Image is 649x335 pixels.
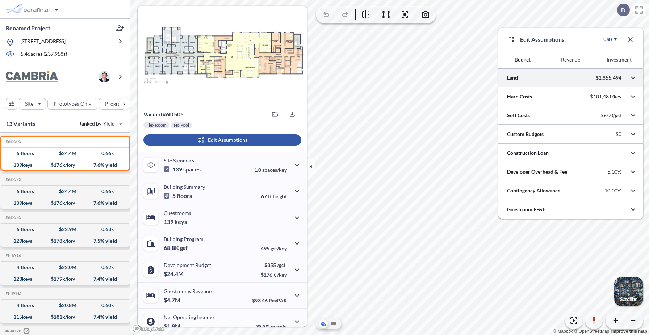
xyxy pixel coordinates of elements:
h5: Click to copy the code [4,139,21,144]
p: No Pool [174,122,189,128]
span: Yield [103,120,115,127]
h5: Click to copy the code [4,177,21,182]
p: Net Operating Income [164,314,214,320]
p: [STREET_ADDRESS] [20,38,66,47]
button: Site [19,98,46,110]
button: Budget [498,51,547,68]
p: # 6d505 [143,111,184,118]
button: Revenue [547,51,595,68]
p: $93.46 [252,297,287,304]
p: 67 [261,193,287,199]
button: Ranked by Yield [72,118,127,130]
p: Development Budget [164,262,211,268]
img: user logo [99,71,110,82]
a: OpenStreetMap [574,329,609,334]
p: $1.8M [164,322,181,330]
a: Improve this map [611,329,647,334]
button: Prototypes Only [47,98,97,110]
p: 5.00% [607,169,621,175]
p: 10.00% [604,187,621,194]
img: BrandImage [6,71,58,82]
p: Contingency Allowance [507,187,560,194]
span: /key [277,272,287,278]
a: Mapbox [553,329,573,334]
a: Mapbox homepage [133,325,164,333]
span: keys [175,218,187,225]
div: USD [603,37,612,42]
span: spaces [183,166,201,173]
span: ft [268,193,272,199]
p: Building Program [164,236,204,242]
span: /gsf [277,262,285,268]
p: Edit Assumptions [520,35,564,44]
span: RevPAR [269,297,287,304]
p: 38.8% [256,323,287,330]
p: 5.46 acres ( 237,958 sf) [21,50,69,58]
span: gsf [180,244,188,251]
h5: Click to copy the code [4,215,21,220]
p: 5 [164,192,192,199]
span: height [273,193,287,199]
p: Building Summary [164,184,205,190]
span: gsf/key [271,245,287,251]
p: 1.0 [254,167,287,173]
p: Hard Costs [507,93,532,100]
p: Custom Budgets [507,131,544,138]
p: Prototypes Only [54,100,91,107]
span: spaces/key [262,167,287,173]
p: 139 [164,218,187,225]
span: Variant [143,111,163,118]
p: Construction Loan [507,149,549,157]
p: Site [25,100,33,107]
img: Switcher Image [614,277,643,306]
p: Site Summary [164,157,194,164]
p: Guestrooms Revenue [164,288,212,294]
p: 68.8K [164,244,188,251]
p: Satellite [620,296,637,302]
h5: Click to copy the code [4,253,21,258]
p: $355 [261,262,287,268]
p: 139 [164,166,201,173]
p: Renamed Project [6,24,50,32]
button: Investment [595,51,643,68]
p: $24.4M [164,270,185,277]
p: $101,481/key [590,93,621,100]
p: 13 Variants [6,119,35,128]
p: Flex Room [146,122,167,128]
p: Guestrooms [164,210,191,216]
p: Program [105,100,125,107]
p: $176K [261,272,287,278]
p: D [621,7,625,13]
p: $0 [616,131,621,137]
p: $9.00/gsf [600,112,621,119]
p: Soft Costs [507,112,530,119]
h5: Click to copy the code [4,291,21,296]
button: Switcher ImageSatellite [614,277,643,306]
p: 495 [261,245,287,251]
button: Site Plan [329,319,338,328]
button: Program [99,98,138,110]
button: Edit Assumptions [143,134,301,146]
p: $4.7M [164,296,181,304]
span: floors [177,192,192,199]
p: Developer Overhead & Fee [507,168,567,175]
p: Guestroom FF&E [507,206,545,213]
h5: Click to copy the code [4,328,30,335]
span: margin [271,323,287,330]
button: Aerial View [319,319,328,328]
